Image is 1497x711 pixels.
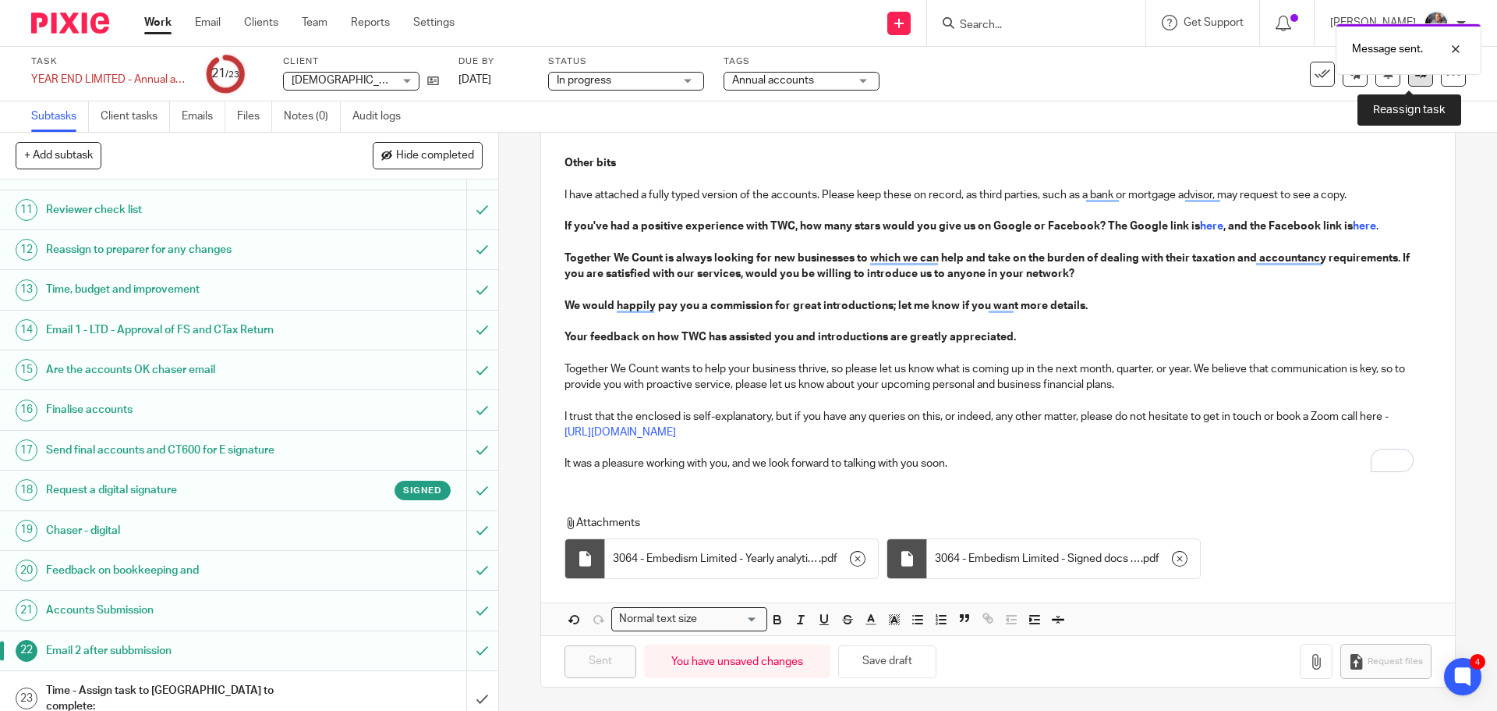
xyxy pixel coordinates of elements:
[16,359,37,381] div: 15
[564,332,1016,343] strong: Your feedback on how TWC has assisted you and introductions are greatly appreciated.
[732,75,814,86] span: Annual accounts
[211,65,239,83] div: 21
[564,361,1431,393] p: Together We Count wants to help your business thrive, so please let us know what is coming up in ...
[46,238,316,261] h1: Reassign to preparer for any changes
[564,221,1200,232] strong: If you've had a positive experience with TWC, how many stars would you give us on Google or Faceb...
[373,142,483,169] button: Hide completed
[557,75,611,86] span: In progress
[1368,656,1423,668] span: Request files
[1200,221,1223,232] a: here
[458,55,529,68] label: Due by
[16,439,37,461] div: 17
[613,551,819,567] span: 3064 - Embedism Limited - Yearly analytical report [DATE]
[564,253,1412,279] strong: Together We Count is always looking for new businesses to which we can help and take on the burde...
[548,55,704,68] label: Status
[935,551,1141,567] span: 3064 - Embedism Limited - Signed docs - YE [DATE]
[46,198,316,222] h1: Reviewer check list
[611,607,767,631] div: Search for option
[144,15,172,30] a: Work
[16,239,37,261] div: 12
[225,70,239,79] small: /23
[46,519,316,542] h1: Chaser - digital
[458,74,491,85] span: [DATE]
[46,278,316,301] h1: Time, budget and improvement
[16,640,37,662] div: 22
[605,539,878,578] div: .
[31,12,109,34] img: Pixie
[403,484,442,497] span: Signed
[1340,644,1431,679] button: Request files
[16,688,37,709] div: 23
[46,398,316,421] h1: Finalise accounts
[46,599,316,622] h1: Accounts Submission
[292,75,448,86] span: [DEMOGRAPHIC_DATA] Limited
[16,319,37,341] div: 14
[101,101,170,132] a: Client tasks
[16,279,37,301] div: 13
[564,158,616,169] strong: Other bits
[564,515,1402,531] p: Attachments
[182,101,225,132] a: Emails
[16,479,37,501] div: 18
[564,219,1431,234] p: .
[16,599,37,621] div: 21
[724,55,879,68] label: Tags
[564,187,1431,203] p: I have attached a fully typed version of the accounts. Please keep these on record, as third part...
[644,645,830,678] div: You have unsaved changes
[564,645,636,679] input: Sent
[31,72,187,87] div: YEAR END LIMITED - Annual accounts and CT600 return (limited companies)
[31,101,89,132] a: Subtasks
[46,639,316,663] h1: Email 2 after subbmission
[31,55,187,68] label: Task
[16,520,37,542] div: 19
[1424,11,1449,36] img: -%20%20-%20studio@ingrained.co.uk%20for%20%20-20220223%20at%20101413%20-%201W1A2026.jpg
[1223,221,1353,232] strong: , and the Facebook link is
[46,318,316,342] h1: Email 1 - LTD - Approval of FS and CTax Return
[16,560,37,581] div: 20
[283,55,439,68] label: Client
[16,400,37,421] div: 16
[46,439,316,462] h1: Send final accounts and CT600 for E signature
[1353,221,1376,232] a: here
[352,101,412,132] a: Audit logs
[16,142,101,169] button: + Add subtask
[564,409,1431,425] p: I trust that the enclosed is self-explanatory, but if you have any queries on this, or indeed, an...
[195,15,221,30] a: Email
[396,150,474,162] span: Hide completed
[1470,654,1485,670] div: 4
[46,478,316,502] h1: Request a digital signature
[702,611,758,627] input: Search for option
[46,358,316,382] h1: Are the accounts OK chaser email
[821,551,837,567] span: pdf
[564,456,1431,471] p: It was a pleasure working with you, and we look forward to talking with you soon.
[564,300,1088,311] strong: We would happily pay you a commission for great introductions; let me know if you want more details.
[244,15,278,30] a: Clients
[284,101,341,132] a: Notes (0)
[927,539,1200,578] div: .
[413,15,455,30] a: Settings
[615,611,700,627] span: Normal text size
[1143,551,1159,567] span: pdf
[351,15,390,30] a: Reports
[237,101,272,132] a: Files
[46,559,316,582] h1: Feedback on bookkeeping and
[564,427,676,438] a: [URL][DOMAIN_NAME]
[302,15,327,30] a: Team
[1352,41,1423,57] p: Message sent.
[838,645,936,679] button: Save draft
[16,199,37,221] div: 11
